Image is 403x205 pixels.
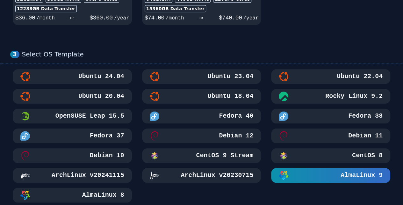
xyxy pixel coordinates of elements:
[271,148,390,163] button: CentOS 8CentOS 8
[271,89,390,104] button: Rocky Linux 9.2Rocky Linux 9.2
[54,112,124,121] h3: OpenSUSE Leap 15.5
[271,109,390,123] button: Fedora 38Fedora 38
[150,72,159,81] img: Ubuntu 23.04
[150,151,159,160] img: CentOS 9 Stream
[13,188,132,202] button: AlmaLinux 8AlmaLinux 8
[150,171,159,180] img: ArchLinux v20230715
[206,72,253,81] h3: Ubuntu 23.04
[150,131,159,141] img: Debian 12
[335,72,383,81] h3: Ubuntu 22.04
[81,191,124,200] h3: AlmaLinux 8
[195,151,253,160] h3: CentOS 9 Stream
[89,131,124,140] h3: Fedora 37
[142,128,261,143] button: Debian 12Debian 12
[184,13,219,22] div: - or -
[324,92,383,101] h3: Rocky Linux 9.2
[142,148,261,163] button: CentOS 9 StreamCentOS 9 Stream
[10,51,19,58] div: 3
[55,13,90,22] div: - or -
[279,111,288,121] img: Fedora 38
[145,15,164,21] span: $ 74.00
[179,171,253,180] h3: ArchLinux v20230715
[50,171,124,180] h3: ArchLinux v20241115
[271,168,390,183] button: AlmaLinux 9AlmaLinux 9
[271,69,390,84] button: Ubuntu 22.04Ubuntu 22.04
[77,72,124,81] h3: Ubuntu 24.04
[279,151,288,160] img: CentOS 8
[279,92,288,101] img: Rocky Linux 9.2
[114,15,129,21] span: /year
[243,15,258,21] span: /year
[142,69,261,84] button: Ubuntu 23.04Ubuntu 23.04
[13,89,132,104] button: Ubuntu 20.04Ubuntu 20.04
[150,111,159,121] img: Fedora 40
[20,111,30,121] img: OpenSUSE Leap 15.5 Minimal
[13,128,132,143] button: Fedora 37Fedora 37
[20,131,30,141] img: Fedora 37
[339,171,383,180] h3: AlmaLinux 9
[13,109,132,123] button: OpenSUSE Leap 15.5 MinimalOpenSUSE Leap 15.5
[20,92,30,101] img: Ubuntu 20.04
[271,128,390,143] button: Debian 11Debian 11
[15,5,77,12] div: 12288 GB Data Transfer
[90,15,112,21] span: $ 360.00
[279,131,288,141] img: Debian 11
[36,15,55,21] span: /month
[89,151,124,160] h3: Debian 10
[20,171,30,180] img: ArchLinux v20241115
[351,151,383,160] h3: CentOS 8
[20,190,30,200] img: AlmaLinux 8
[20,151,30,160] img: Debian 10
[22,50,393,58] div: Select OS Template
[142,89,261,104] button: Ubuntu 18.04Ubuntu 18.04
[218,112,253,121] h3: Fedora 40
[15,15,35,21] span: $ 36.00
[347,131,383,140] h3: Debian 11
[166,15,184,21] span: /month
[13,69,132,84] button: Ubuntu 24.04Ubuntu 24.04
[206,92,253,101] h3: Ubuntu 18.04
[142,168,261,183] button: ArchLinux v20230715ArchLinux v20230715
[142,109,261,123] button: Fedora 40Fedora 40
[145,5,206,12] div: 15360 GB Data Transfer
[279,72,288,81] img: Ubuntu 22.04
[219,15,242,21] span: $ 740.00
[20,72,30,81] img: Ubuntu 24.04
[13,148,132,163] button: Debian 10Debian 10
[13,168,132,183] button: ArchLinux v20241115ArchLinux v20241115
[150,92,159,101] img: Ubuntu 18.04
[218,131,253,140] h3: Debian 12
[347,112,383,121] h3: Fedora 38
[279,171,288,180] img: AlmaLinux 9
[77,92,124,101] h3: Ubuntu 20.04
